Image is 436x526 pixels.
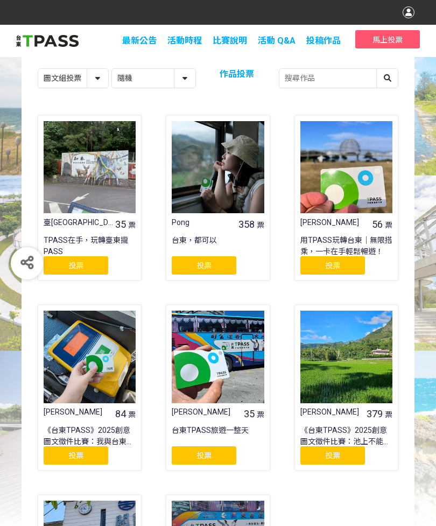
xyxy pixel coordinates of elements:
div: [PERSON_NAME] [44,406,115,418]
div: 台東，都可以 [172,235,264,256]
div: Pong [172,217,238,228]
span: 投稿作品 [306,36,341,46]
div: TPASS在手，玩轉臺東攏PASS [44,235,136,256]
span: 投票 [325,451,340,460]
span: 票 [128,410,136,419]
a: Pong358票台東，都可以投票 [166,115,270,280]
span: 35 [244,408,255,419]
span: 票 [257,410,264,419]
span: 投票 [196,261,212,270]
a: [PERSON_NAME]35票台東TPASS旅遊一整天投票 [166,305,270,470]
div: [PERSON_NAME] [300,217,372,228]
div: [PERSON_NAME] [300,406,367,418]
img: 2025創意影音/圖文徵件比賽「用TPASS玩轉台東」 [16,33,79,49]
div: 《台東TPASS》2025創意圖文徵件比賽：我與台東TPASS的相知、相伴 [44,425,136,446]
a: [PERSON_NAME]379票《台東TPASS》2025創意圖文徵件比賽：池上不能PASS投票 [294,305,398,470]
span: 35 [115,219,126,230]
span: 投票 [325,261,340,270]
button: 馬上投票 [355,30,420,48]
div: 臺[GEOGRAPHIC_DATA] [44,217,115,228]
span: 358 [238,219,255,230]
span: 票 [385,410,392,419]
span: 379 [367,408,383,419]
span: 投票 [196,451,212,460]
a: 比賽說明 [213,36,247,46]
a: 最新公告 [122,36,157,46]
a: [PERSON_NAME]56票用TPASS玩轉台東｜無限搭乘，一卡在手輕鬆暢遊！投票 [294,115,398,280]
a: 活動 Q&A [258,36,296,46]
span: 票 [257,221,264,229]
a: [PERSON_NAME]84票《台東TPASS》2025創意圖文徵件比賽：我與台東TPASS的相知、相伴投票 [38,305,142,470]
div: [PERSON_NAME] [172,406,243,418]
span: 56 [372,219,383,230]
div: 《台東TPASS》2025創意圖文徵件比賽：池上不能PASS [300,425,392,446]
div: 用TPASS玩轉台東｜無限搭乘，一卡在手輕鬆暢遊！ [300,235,392,256]
span: 84 [115,408,126,419]
a: 活動時程 [167,36,202,46]
div: 台東TPASS旅遊一整天 [172,425,264,446]
span: 票 [385,221,392,229]
span: 馬上投票 [372,36,403,44]
span: 投票 [68,261,83,270]
span: 投票 [68,451,83,460]
span: 票 [128,221,136,229]
span: 作品投票 [220,69,254,79]
a: 臺[GEOGRAPHIC_DATA]35票TPASS在手，玩轉臺東攏PASS投票 [38,115,142,280]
